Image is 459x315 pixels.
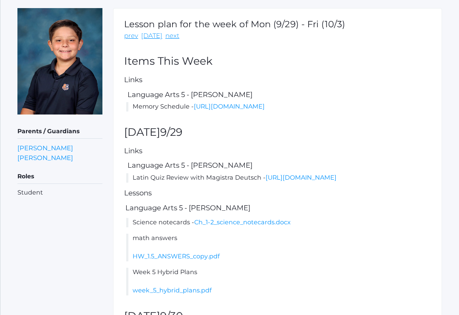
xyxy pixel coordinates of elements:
[126,102,431,112] li: Memory Schedule -
[124,147,431,155] h5: Links
[126,161,431,169] h5: Language Arts 5 - [PERSON_NAME]
[17,153,73,163] a: [PERSON_NAME]
[17,8,102,115] img: Aiden Oceguera
[124,31,138,41] a: prev
[165,31,179,41] a: next
[126,173,431,183] li: Latin Quiz Review with Magistra Deutsch -
[17,143,73,153] a: [PERSON_NAME]
[126,268,431,295] li: Week 5 Hybrid Plans
[124,204,431,212] h5: Language Arts 5 - [PERSON_NAME]
[17,169,102,184] h5: Roles
[126,91,431,98] h5: Language Arts 5 - [PERSON_NAME]
[266,174,337,181] a: [URL][DOMAIN_NAME]
[124,126,431,138] h2: [DATE]
[133,286,212,294] a: week_5_hybrid_plans.pdf
[124,19,345,29] h1: Lesson plan for the week of Mon (9/29) - Fri (10/3)
[141,31,162,41] a: [DATE]
[126,218,431,227] li: Science notecards -
[124,55,431,67] h2: Items This Week
[124,189,431,197] h5: Lessons
[17,188,102,198] li: Student
[124,76,431,83] h5: Links
[133,252,220,260] a: HW_1.5_ANSWERS_copy.pdf
[160,126,182,138] span: 9/29
[194,103,265,110] a: [URL][DOMAIN_NAME]
[126,234,431,261] li: math answers
[194,218,291,226] a: Ch_1-2_science_notecards.docx
[17,124,102,139] h5: Parents / Guardians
